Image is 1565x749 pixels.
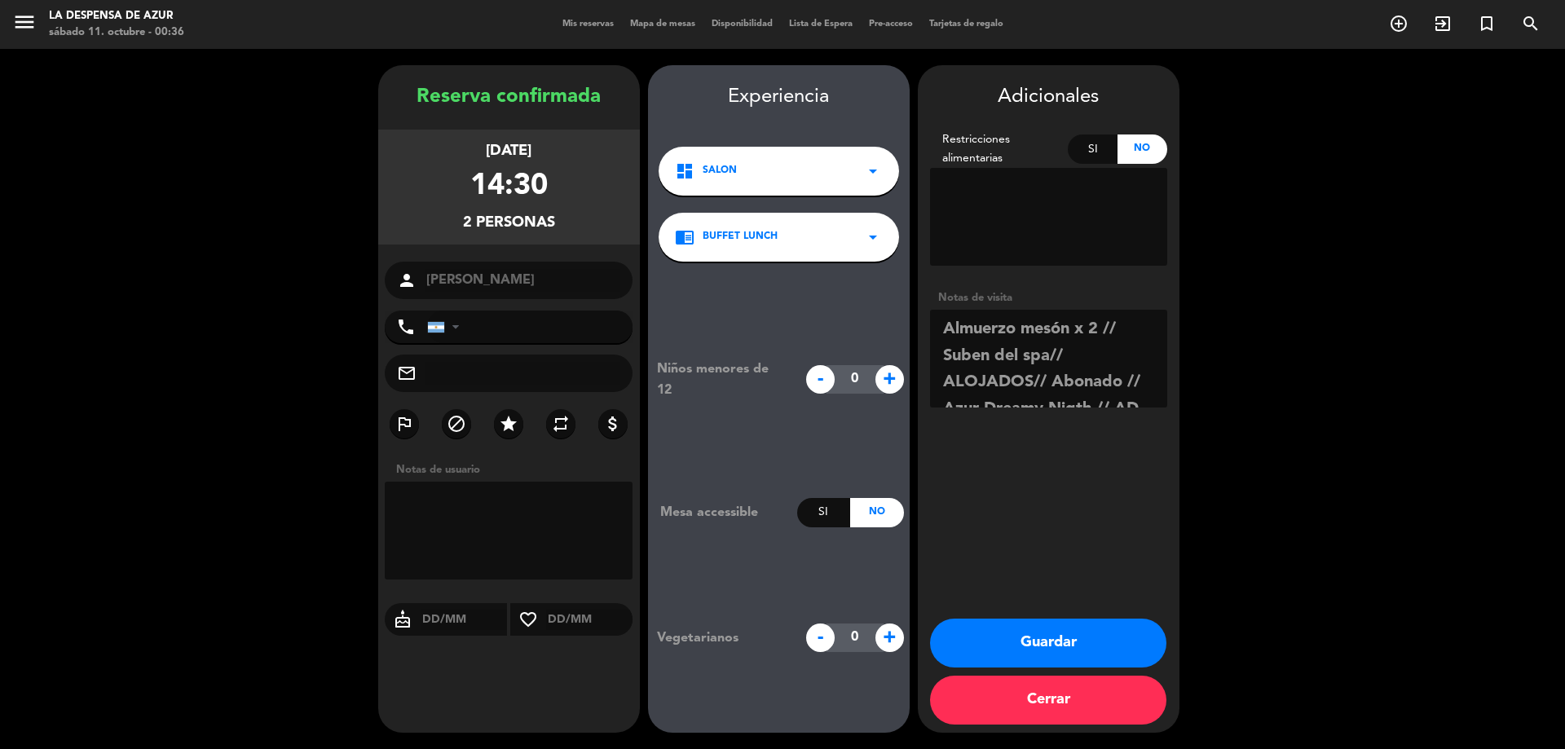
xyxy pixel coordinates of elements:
span: Tarjetas de regalo [921,20,1012,29]
input: DD/MM [546,610,633,630]
i: add_circle_outline [1389,14,1408,33]
i: block [447,414,466,434]
div: Notas de visita [930,289,1167,306]
i: arrow_drop_down [863,161,883,181]
div: No [1118,134,1167,164]
div: Niños menores de 12 [645,359,797,401]
i: phone [396,317,416,337]
i: star [499,414,518,434]
i: outlined_flag [395,414,414,434]
div: Vegetarianos [645,628,797,649]
span: Pre-acceso [861,20,921,29]
span: Buffet lunch [703,229,778,245]
span: + [875,623,904,652]
div: Si [797,498,850,527]
i: favorite_border [510,610,546,629]
div: 14:30 [470,163,548,211]
i: exit_to_app [1433,14,1453,33]
i: dashboard [675,161,694,181]
span: Mapa de mesas [622,20,703,29]
div: Mesa accessible [648,502,797,523]
button: Cerrar [930,676,1166,725]
i: chrome_reader_mode [675,227,694,247]
button: menu [12,10,37,40]
i: menu [12,10,37,34]
div: Argentina: +54 [428,311,465,342]
i: arrow_drop_down [863,227,883,247]
i: person [397,271,417,290]
i: turned_in_not [1477,14,1497,33]
i: mail_outline [397,363,417,383]
div: 2 personas [463,211,555,235]
span: - [806,365,835,394]
div: Adicionales [930,82,1167,113]
div: La Despensa de Azur [49,8,184,24]
span: + [875,365,904,394]
div: Notas de usuario [388,461,640,478]
div: Restricciones alimentarias [930,130,1069,168]
div: [DATE] [486,139,531,163]
div: sábado 11. octubre - 00:36 [49,24,184,41]
div: Si [1068,134,1118,164]
span: Mis reservas [554,20,622,29]
div: No [850,498,903,527]
i: search [1521,14,1541,33]
span: - [806,623,835,652]
div: Experiencia [648,82,910,113]
input: DD/MM [421,610,508,630]
i: cake [385,610,421,629]
span: Lista de Espera [781,20,861,29]
span: SALON [703,163,737,179]
i: repeat [551,414,571,434]
span: Disponibilidad [703,20,781,29]
div: Reserva confirmada [378,82,640,113]
button: Guardar [930,619,1166,667]
i: attach_money [603,414,623,434]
